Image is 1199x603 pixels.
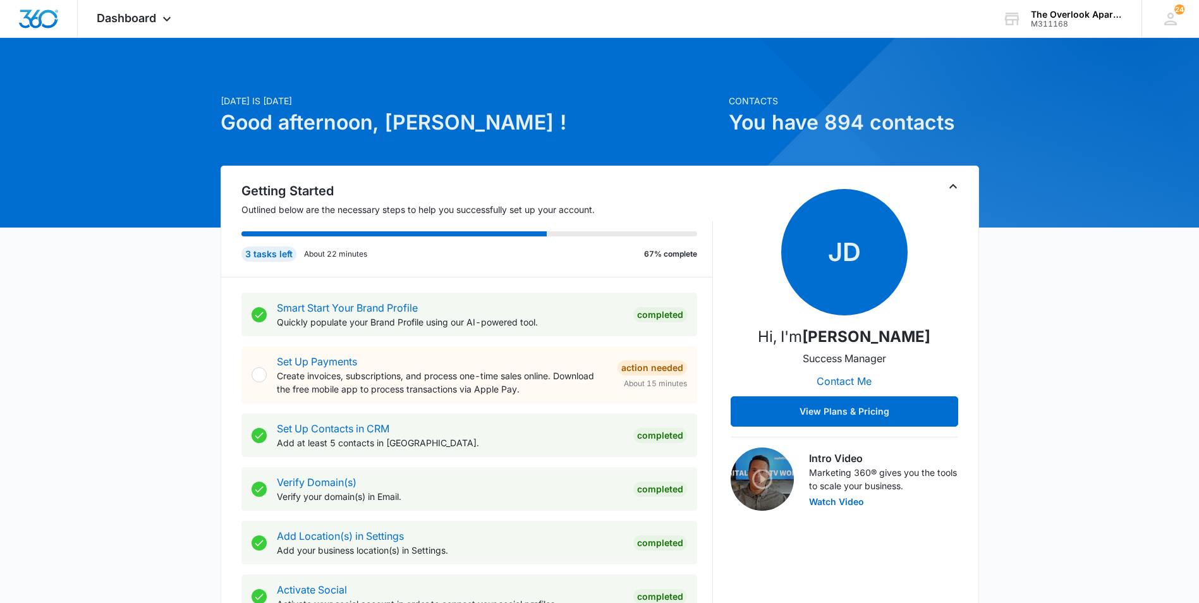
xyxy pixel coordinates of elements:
a: Set Up Payments [277,355,357,368]
a: Activate Social [277,583,347,596]
p: Add your business location(s) in Settings. [277,544,623,557]
p: Create invoices, subscriptions, and process one-time sales online. Download the free mobile app t... [277,369,607,396]
p: About 22 minutes [304,248,367,260]
img: Intro Video [731,448,794,511]
p: Hi, I'm [758,326,930,348]
span: Dashboard [97,11,156,25]
span: JD [781,189,908,315]
p: Verify your domain(s) in Email. [277,490,623,503]
div: Completed [633,307,687,322]
a: Add Location(s) in Settings [277,530,404,542]
p: Add at least 5 contacts in [GEOGRAPHIC_DATA]. [277,436,623,449]
div: Completed [633,428,687,443]
button: Watch Video [809,497,864,506]
p: Quickly populate your Brand Profile using our AI-powered tool. [277,315,623,329]
div: account id [1031,20,1123,28]
a: Verify Domain(s) [277,476,356,489]
div: 3 tasks left [241,247,296,262]
a: Set Up Contacts in CRM [277,422,389,435]
a: Smart Start Your Brand Profile [277,301,418,314]
strong: [PERSON_NAME] [802,327,930,346]
button: Contact Me [804,366,884,396]
h2: Getting Started [241,181,713,200]
h1: Good afternoon, [PERSON_NAME] ! [221,107,721,138]
span: About 15 minutes [624,378,687,389]
p: Outlined below are the necessary steps to help you successfully set up your account. [241,203,713,216]
div: Action Needed [618,360,687,375]
p: Contacts [729,94,979,107]
h3: Intro Video [809,451,958,466]
p: [DATE] is [DATE] [221,94,721,107]
p: Marketing 360® gives you the tools to scale your business. [809,466,958,492]
button: View Plans & Pricing [731,396,958,427]
h1: You have 894 contacts [729,107,979,138]
button: Toggle Collapse [946,179,961,194]
span: 24 [1174,4,1184,15]
p: 67% complete [644,248,697,260]
div: account name [1031,9,1123,20]
div: Completed [633,482,687,497]
p: Success Manager [803,351,886,366]
div: notifications count [1174,4,1184,15]
div: Completed [633,535,687,551]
